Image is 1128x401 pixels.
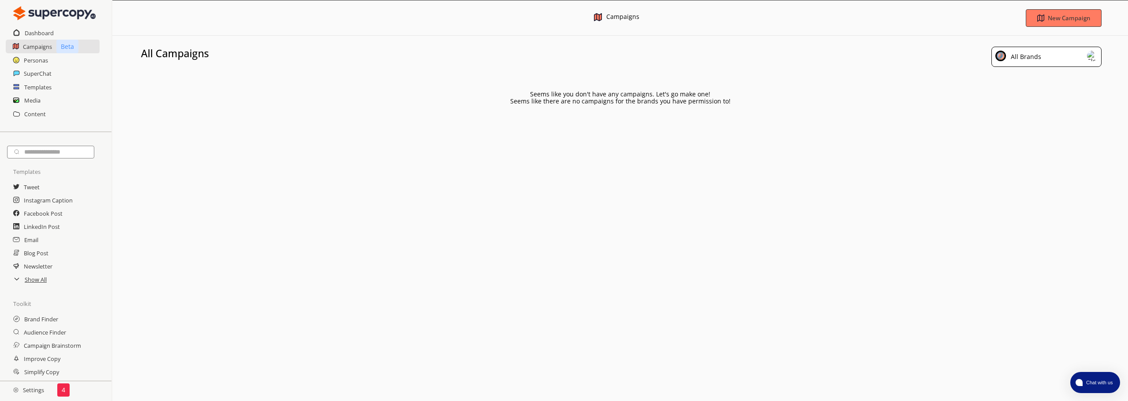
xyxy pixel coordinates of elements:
img: Close [13,4,96,22]
a: Instagram Caption [24,194,73,207]
a: Content [24,107,46,121]
a: Newsletter [24,260,52,273]
a: Email [24,233,38,246]
button: New Campaign [1026,9,1102,27]
span: Chat with us [1083,379,1115,386]
img: Close [594,13,602,21]
a: Campaigns [23,40,52,53]
a: Expand Copy [24,379,58,392]
a: Dashboard [25,26,54,40]
p: Beta [56,40,78,53]
a: Tweet [24,180,40,194]
a: SuperChat [24,67,52,80]
a: LinkedIn Post [24,220,60,233]
a: Media [24,94,41,107]
img: Close [995,51,1006,61]
img: Close [13,387,19,393]
a: Campaign Brainstorm [24,339,81,352]
p: 4 [62,386,65,394]
a: Facebook Post [24,207,63,220]
a: Personas [24,54,48,67]
a: Audience Finder [24,326,66,339]
a: Brand Finder [24,313,58,326]
a: Blog Post [24,246,48,260]
div: All Brands [1008,51,1041,63]
img: Close [1087,51,1098,61]
a: Simplify Copy [24,365,59,379]
a: Templates [24,81,52,94]
button: atlas-launcher [1070,372,1120,393]
b: New Campaign [1048,14,1090,22]
a: Show All [25,273,47,286]
div: Campaigns [606,13,639,22]
h3: All Campaigns [141,47,209,60]
p: Seems like you don't have any campaigns. Let's go make one! [530,91,710,98]
p: Seems like there are no campaigns for the brands you have permission to! [510,98,731,105]
a: Improve Copy [24,352,60,365]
